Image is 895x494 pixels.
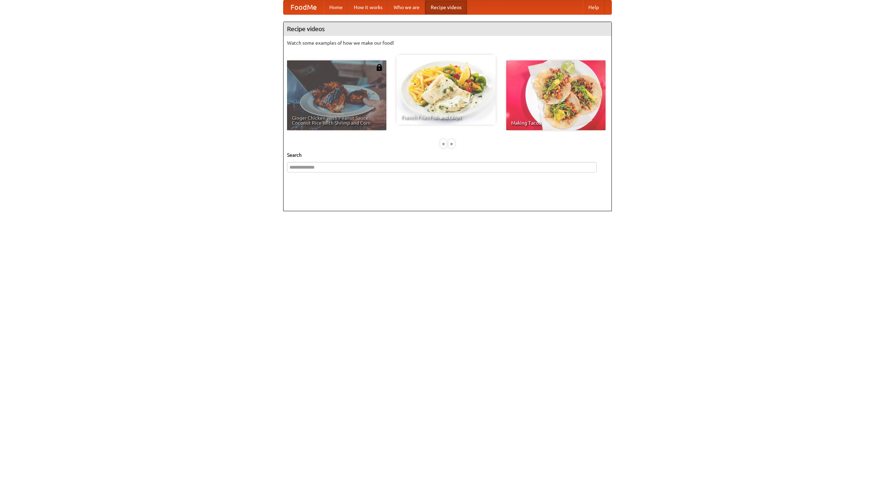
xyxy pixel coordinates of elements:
span: French Fries Fish and Chips [401,115,491,120]
a: Home [324,0,348,14]
a: Recipe videos [425,0,467,14]
div: » [449,139,455,148]
h4: Recipe videos [284,22,611,36]
div: « [440,139,446,148]
a: Help [583,0,604,14]
p: Watch some examples of how we make our food! [287,39,608,46]
h5: Search [287,152,608,158]
a: French Fries Fish and Chips [396,55,496,125]
a: Who we are [388,0,425,14]
a: FoodMe [284,0,324,14]
a: Making Tacos [506,60,606,130]
img: 483408.png [376,64,383,71]
a: How it works [348,0,388,14]
span: Making Tacos [511,120,601,125]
